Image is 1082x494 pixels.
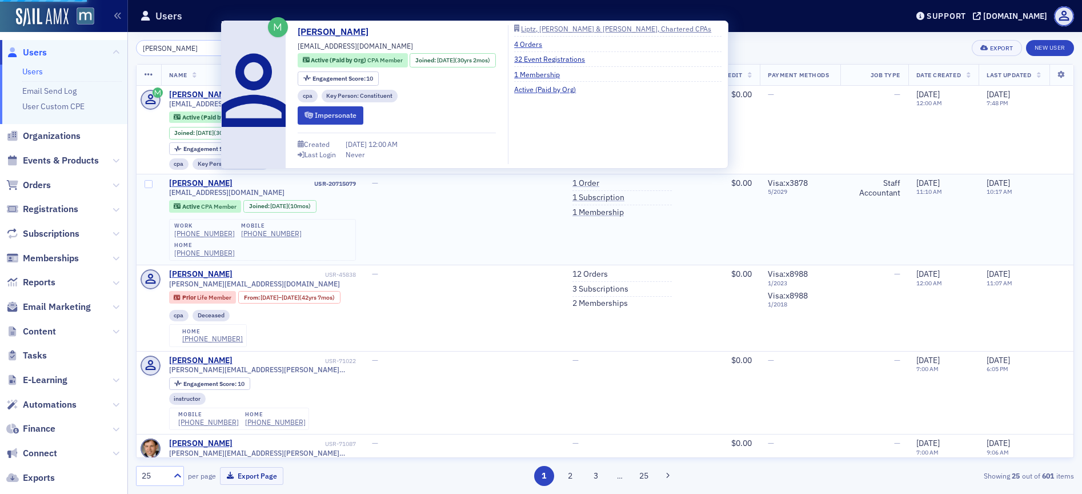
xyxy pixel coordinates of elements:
div: home [182,328,243,335]
span: Payment Methods [768,71,829,79]
a: Reports [6,276,55,289]
div: 10 [183,381,245,387]
span: [EMAIL_ADDRESS][DOMAIN_NAME] [169,188,284,197]
input: Search… [136,40,245,56]
a: 3 Subscriptions [572,284,628,294]
span: [DATE] [282,293,299,301]
span: Life Member [197,293,231,301]
a: [PHONE_NUMBER] [174,249,235,257]
span: Connect [23,447,57,460]
img: SailAMX [77,7,94,25]
span: Memberships [23,252,79,265]
time: 10:17 AM [987,188,1012,196]
a: Content [6,325,56,338]
div: (30yrs 2mos) [196,129,249,137]
a: Automations [6,399,77,411]
div: Engagement Score: 10 [298,71,379,86]
a: New User [1026,40,1074,56]
div: cpa [298,90,318,103]
div: USR-71022 [234,357,356,365]
a: Connect [6,447,57,460]
div: From: 1977-05-15 00:00:00 [238,291,340,304]
span: Date Created [916,71,961,79]
div: USR-45838 [234,271,356,278]
a: [PHONE_NUMBER] [178,418,239,427]
a: SailAMX [16,8,69,26]
span: Content [23,325,56,338]
div: Joined: 1995-06-14 00:00:00 [169,127,255,140]
button: Export [972,40,1021,56]
div: Engagement Score: 10 [169,142,250,155]
a: 32 Event Registrations [514,54,594,64]
a: Tasks [6,349,47,362]
span: [DATE] [916,355,940,365]
span: $0.00 [731,178,752,188]
time: 12:00 AM [916,99,942,107]
a: Finance [6,423,55,435]
span: — [768,89,774,99]
div: (10mos) [270,202,311,210]
span: [PERSON_NAME][EMAIL_ADDRESS][PERSON_NAME][DOMAIN_NAME] [169,365,356,374]
time: 11:10 AM [916,188,942,196]
div: Active: Active: CPA Member [169,200,242,213]
a: Active (Paid by Org) CPA Member [174,113,274,121]
div: home [245,411,306,418]
div: Never [346,149,365,160]
a: 4 Orders [514,39,551,49]
a: [PHONE_NUMBER] [182,334,243,343]
div: [PERSON_NAME] [169,90,233,100]
div: – (42yrs 7mos) [261,294,335,301]
span: $0.00 [731,355,752,365]
a: Events & Products [6,154,99,167]
strong: 25 [1010,471,1022,481]
label: per page [188,471,216,481]
button: 1 [534,466,554,486]
span: [DATE] [270,202,288,210]
div: cpa [169,158,189,170]
span: — [894,355,900,365]
span: [DATE] [916,89,940,99]
span: CPA Member [201,202,237,210]
a: Active CPA Member [174,202,236,210]
span: Prior [182,293,197,301]
span: $0.00 [731,269,752,279]
a: User Custom CPE [22,101,85,111]
h1: Users [155,9,182,23]
button: Export Page [220,467,283,485]
a: [PERSON_NAME] [298,25,377,39]
span: [DATE] [916,438,940,448]
a: [PERSON_NAME] [169,269,233,280]
span: [DATE] [196,129,214,137]
span: [DATE] [987,89,1010,99]
time: 6:05 PM [987,365,1008,373]
div: Joined: 1995-06-14 00:00:00 [410,53,495,67]
div: 25 [142,470,167,482]
span: — [894,438,900,448]
div: mobile [178,411,239,418]
span: [DATE] [346,140,368,149]
a: [PERSON_NAME] [169,178,233,189]
span: Events & Products [23,154,99,167]
div: Deceased [193,310,230,321]
span: Email Marketing [23,301,91,313]
a: [PHONE_NUMBER] [245,418,306,427]
span: [PERSON_NAME][EMAIL_ADDRESS][PERSON_NAME][DOMAIN_NAME] [169,449,356,457]
span: — [372,355,378,365]
time: 7:00 AM [916,448,939,456]
button: 3 [586,466,606,486]
span: — [768,438,774,448]
div: 10 [312,75,374,82]
span: Visa : x8988 [768,269,808,279]
time: 11:07 AM [987,279,1012,287]
span: — [768,355,774,365]
div: home [174,242,235,249]
button: 2 [560,466,580,486]
div: [PHONE_NUMBER] [174,229,235,238]
a: 1 Membership [514,69,568,79]
button: [DOMAIN_NAME] [973,12,1051,20]
a: 2 Memberships [572,298,628,309]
